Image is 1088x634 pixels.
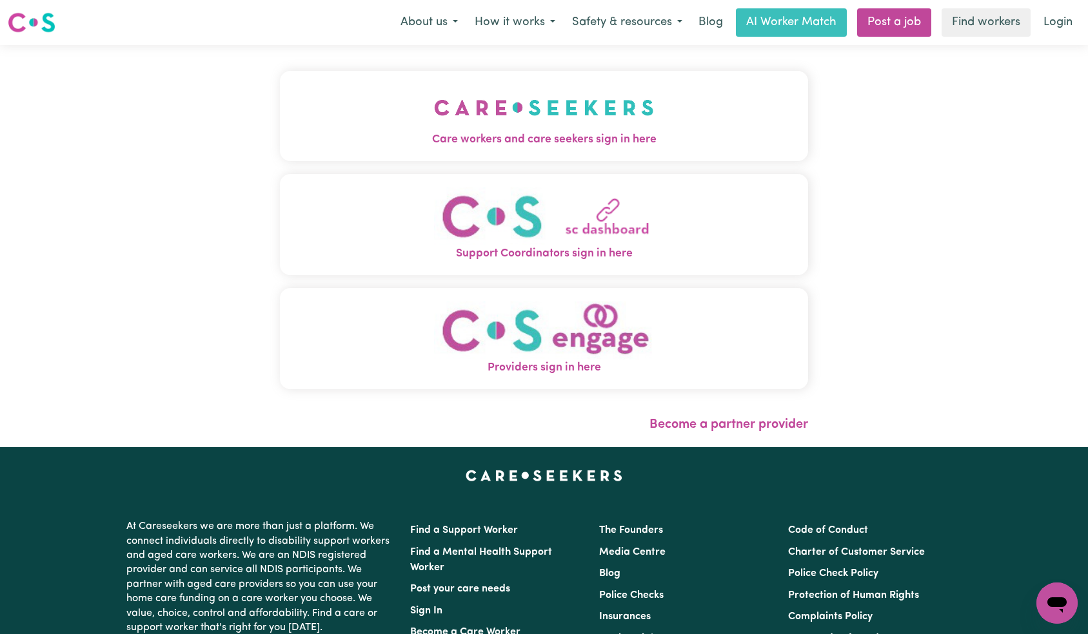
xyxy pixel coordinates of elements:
a: Code of Conduct [788,525,868,535]
a: Protection of Human Rights [788,590,919,600]
a: Careseekers logo [8,8,55,37]
a: AI Worker Match [736,8,847,37]
span: Support Coordinators sign in here [280,245,809,262]
a: Find a Support Worker [410,525,518,535]
a: Login [1036,8,1080,37]
a: Charter of Customer Service [788,547,925,557]
a: Police Check Policy [788,568,878,579]
button: Providers sign in here [280,288,809,389]
button: Support Coordinators sign in here [280,174,809,275]
button: How it works [466,9,564,36]
span: Care workers and care seekers sign in here [280,131,809,148]
a: Sign In [410,606,442,616]
span: Providers sign in here [280,360,809,376]
a: Post your care needs [410,584,510,594]
button: About us [392,9,466,36]
a: Complaints Policy [788,611,873,622]
a: Post a job [857,8,931,37]
a: Media Centre [599,547,666,557]
a: The Founders [599,525,663,535]
a: Find workers [942,8,1031,37]
button: Safety & resources [564,9,691,36]
iframe: Button to launch messaging window [1036,582,1078,624]
a: Careseekers home page [466,470,622,481]
img: Careseekers logo [8,11,55,34]
a: Blog [599,568,620,579]
a: Police Checks [599,590,664,600]
button: Care workers and care seekers sign in here [280,71,809,161]
a: Insurances [599,611,651,622]
a: Find a Mental Health Support Worker [410,547,552,573]
a: Become a partner provider [649,418,808,431]
a: Blog [691,8,731,37]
